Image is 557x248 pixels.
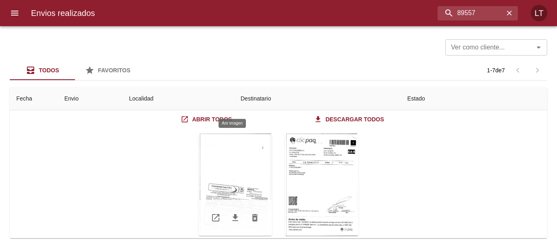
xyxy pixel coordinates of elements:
a: Descargar [225,208,245,228]
span: Abrir todos [182,114,232,125]
th: Envio [58,87,123,110]
th: Estado [401,87,547,110]
button: menu [5,3,24,23]
th: Fecha [10,87,58,110]
button: Eliminar [245,208,265,228]
div: Abrir información de usuario [531,5,547,21]
div: Arir imagen [285,134,358,236]
p: 1 - 7 de 7 [487,66,505,74]
th: Destinatario [234,87,401,110]
span: Descargar todos [316,114,384,125]
a: Abrir [206,208,225,228]
div: Tabs Envios [10,60,140,80]
a: Descargar todos [312,112,387,127]
a: Abrir todos [179,112,235,127]
h6: Envios realizados [31,7,95,20]
span: Pagina anterior [508,66,528,73]
span: Pagina siguiente [528,60,547,80]
span: Todos [39,67,59,74]
button: Abrir [533,42,544,53]
input: buscar [438,6,504,20]
th: Localidad [122,87,234,110]
div: LT [531,5,547,21]
span: Favoritos [98,67,130,74]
